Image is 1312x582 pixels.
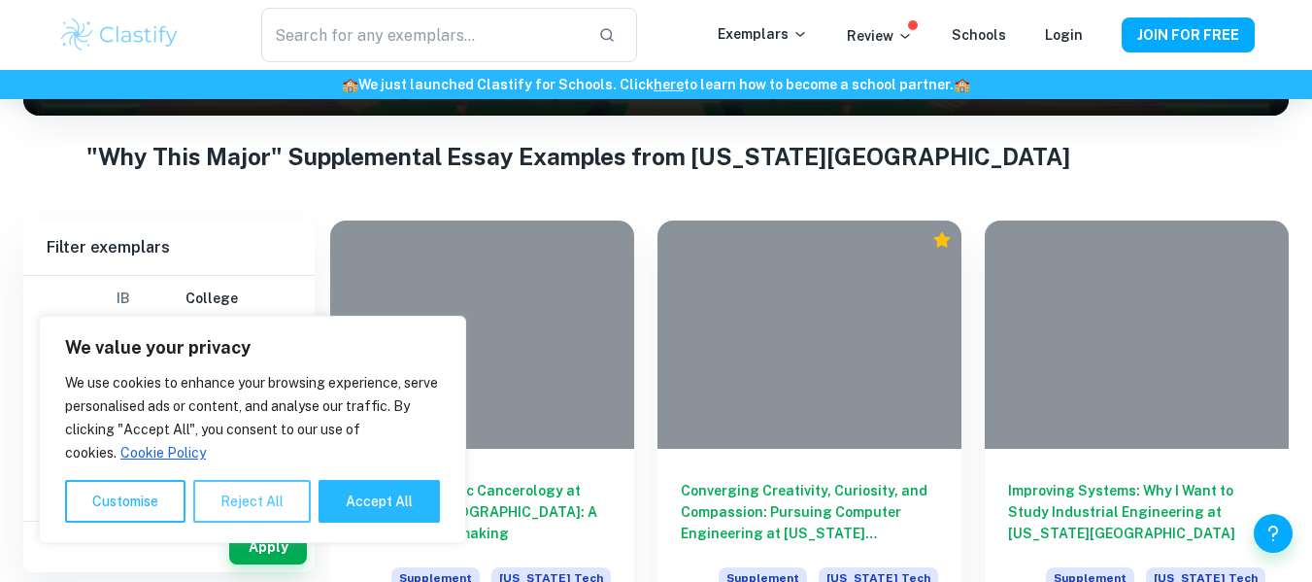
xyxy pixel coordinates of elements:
a: here [654,77,684,92]
h6: Filter exemplars [23,221,315,275]
a: Schools [952,27,1006,43]
button: Apply [229,530,307,565]
p: Review [847,25,913,47]
div: Filter type choice [100,276,238,323]
img: Clastify logo [58,16,182,54]
span: 🏫 [954,77,970,92]
h6: Exploring Genetic Cancerology at [US_STATE][GEOGRAPHIC_DATA]: A Path to Changemaking [353,480,611,544]
span: 🏫 [342,77,358,92]
h1: "Why This Major" Supplemental Essay Examples from [US_STATE][GEOGRAPHIC_DATA] [86,139,1226,174]
div: We value your privacy [39,316,466,543]
div: Premium [932,230,952,250]
input: Search for any exemplars... [261,8,582,62]
h6: We just launched Clastify for Schools. Click to learn how to become a school partner. [4,74,1308,95]
button: JOIN FOR FREE [1122,17,1255,52]
p: We value your privacy [65,336,440,359]
h6: Converging Creativity, Curiosity, and Compassion: Pursuing Computer Engineering at [US_STATE][GEO... [681,480,938,544]
p: Exemplars [718,23,808,45]
a: Cookie Policy [119,444,207,462]
button: Customise [65,480,185,523]
button: IB [100,276,147,323]
h6: Improving Systems: Why I Want to Study Industrial Engineering at [US_STATE][GEOGRAPHIC_DATA] [1008,480,1265,544]
button: Reject All [193,480,311,523]
button: Help and Feedback [1254,514,1293,553]
button: College [185,276,238,323]
a: Login [1045,27,1083,43]
p: We use cookies to enhance your browsing experience, serve personalised ads or content, and analys... [65,371,440,464]
button: Accept All [319,480,440,523]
